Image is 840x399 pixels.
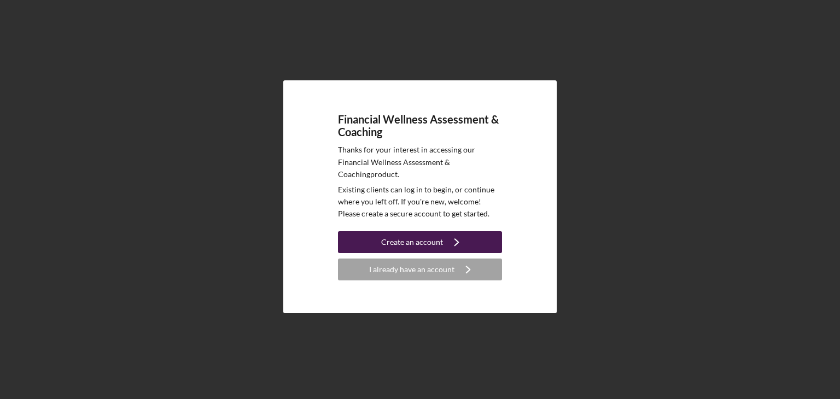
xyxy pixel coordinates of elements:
h4: Financial Wellness Assessment & Coaching [338,113,502,138]
a: Create an account [338,231,502,256]
button: Create an account [338,231,502,253]
div: Create an account [381,231,443,253]
p: Thanks for your interest in accessing our Financial Wellness Assessment & Coaching product. [338,144,502,180]
div: I already have an account [369,259,454,280]
p: Existing clients can log in to begin, or continue where you left off. If you're new, welcome! Ple... [338,184,502,220]
button: I already have an account [338,259,502,280]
